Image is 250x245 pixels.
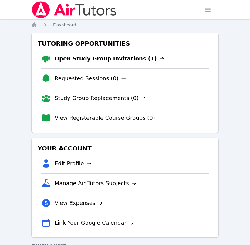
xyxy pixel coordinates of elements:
a: View Expenses [55,199,103,207]
a: Manage Air Tutors Subjects [55,179,136,188]
a: Link Your Google Calendar [55,219,134,227]
a: Study Group Replacements (0) [55,94,146,102]
a: View Registerable Course Groups (0) [55,114,162,122]
h3: Tutoring Opportunities [36,38,214,49]
a: Requested Sessions (0) [55,74,126,83]
h3: Your Account [36,143,214,154]
span: Dashboard [53,22,76,27]
img: Air Tutors [31,1,117,18]
a: Dashboard [53,22,76,28]
nav: Breadcrumb [31,22,219,28]
a: Edit Profile [55,159,91,168]
a: Open Study Group Invitations (1) [55,54,164,63]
